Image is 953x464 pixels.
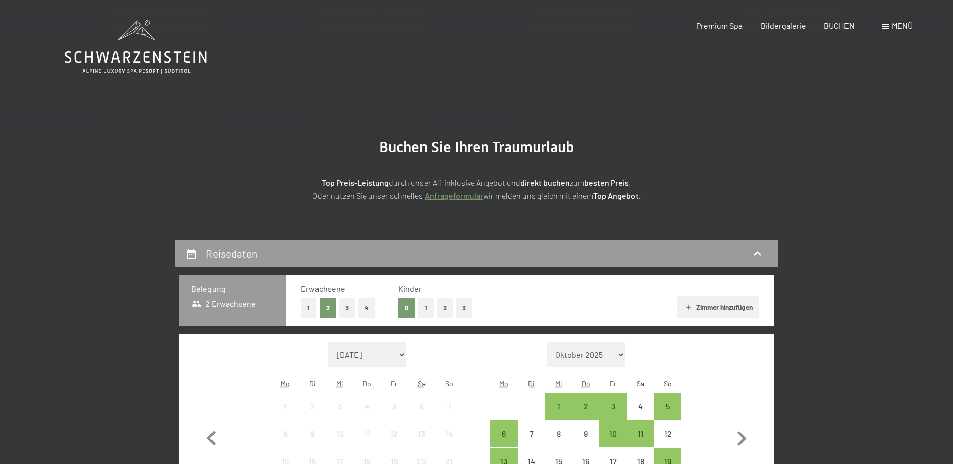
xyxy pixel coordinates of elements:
[655,430,680,455] div: 12
[206,247,257,260] h2: Reisedaten
[628,402,653,427] div: 4
[435,393,462,420] div: Sun Sep 07 2025
[381,393,408,420] div: Fri Sep 05 2025
[191,283,274,294] h3: Belegung
[545,420,572,447] div: Anreise nicht möglich
[545,393,572,420] div: Anreise möglich
[300,430,325,455] div: 9
[398,298,415,318] button: 0
[627,420,654,447] div: Anreise möglich
[326,393,353,420] div: Wed Sep 03 2025
[435,420,462,447] div: Sun Sep 14 2025
[572,393,599,420] div: Thu Oct 02 2025
[300,402,325,427] div: 2
[545,393,572,420] div: Wed Oct 01 2025
[545,420,572,447] div: Wed Oct 08 2025
[654,420,681,447] div: Anreise nicht möglich
[273,430,298,455] div: 8
[363,379,371,388] abbr: Donnerstag
[299,393,326,420] div: Anreise nicht möglich
[327,402,352,427] div: 3
[546,402,571,427] div: 1
[628,430,653,455] div: 11
[272,420,299,447] div: Mon Sep 08 2025
[354,420,381,447] div: Thu Sep 11 2025
[654,420,681,447] div: Sun Oct 12 2025
[445,379,453,388] abbr: Sonntag
[354,393,381,420] div: Thu Sep 04 2025
[408,393,435,420] div: Sat Sep 06 2025
[299,393,326,420] div: Tue Sep 02 2025
[281,379,290,388] abbr: Montag
[456,298,473,318] button: 3
[336,379,343,388] abbr: Mittwoch
[379,138,574,156] span: Buchen Sie Ihren Traumurlaub
[381,420,408,447] div: Anreise nicht möglich
[327,430,352,455] div: 10
[391,379,397,388] abbr: Freitag
[320,298,336,318] button: 2
[572,393,599,420] div: Anreise möglich
[582,379,590,388] abbr: Donnerstag
[409,430,434,455] div: 13
[272,393,299,420] div: Anreise nicht möglich
[272,420,299,447] div: Anreise nicht möglich
[326,393,353,420] div: Anreise nicht möglich
[309,379,316,388] abbr: Dienstag
[490,420,517,447] div: Mon Oct 06 2025
[637,379,644,388] abbr: Samstag
[528,379,535,388] abbr: Dienstag
[572,420,599,447] div: Anreise nicht möglich
[546,430,571,455] div: 8
[408,393,435,420] div: Anreise nicht möglich
[499,379,508,388] abbr: Montag
[226,176,728,202] p: durch unser All-inklusive Angebot und zum ! Oder nutzen Sie unser schnelles wir melden uns gleich...
[892,21,913,30] span: Menü
[326,420,353,447] div: Anreise nicht möglich
[273,402,298,427] div: 1
[491,430,516,455] div: 6
[435,420,462,447] div: Anreise nicht möglich
[677,296,759,318] button: Zimmer hinzufügen
[599,393,626,420] div: Anreise möglich
[610,379,616,388] abbr: Freitag
[573,402,598,427] div: 2
[600,402,625,427] div: 3
[272,393,299,420] div: Mon Sep 01 2025
[584,178,629,187] strong: besten Preis
[326,420,353,447] div: Wed Sep 10 2025
[301,298,316,318] button: 1
[518,420,545,447] div: Anreise nicht möglich
[696,21,743,30] a: Premium Spa
[599,420,626,447] div: Anreise möglich
[355,402,380,427] div: 4
[409,402,434,427] div: 6
[518,420,545,447] div: Tue Oct 07 2025
[761,21,806,30] a: Bildergalerie
[519,430,544,455] div: 7
[490,420,517,447] div: Anreise möglich
[520,178,570,187] strong: direkt buchen
[436,430,461,455] div: 14
[398,284,422,293] span: Kinder
[299,420,326,447] div: Tue Sep 09 2025
[418,298,434,318] button: 1
[654,393,681,420] div: Sun Oct 05 2025
[381,420,408,447] div: Fri Sep 12 2025
[418,379,426,388] abbr: Samstag
[572,420,599,447] div: Thu Oct 09 2025
[425,191,483,200] a: Anfrageformular
[381,393,408,420] div: Anreise nicht möglich
[322,178,389,187] strong: Top Preis-Leistung
[435,393,462,420] div: Anreise nicht möglich
[627,420,654,447] div: Sat Oct 11 2025
[355,430,380,455] div: 11
[299,420,326,447] div: Anreise nicht möglich
[354,393,381,420] div: Anreise nicht möglich
[191,298,256,309] span: 2 Erwachsene
[408,420,435,447] div: Anreise nicht möglich
[354,420,381,447] div: Anreise nicht möglich
[555,379,562,388] abbr: Mittwoch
